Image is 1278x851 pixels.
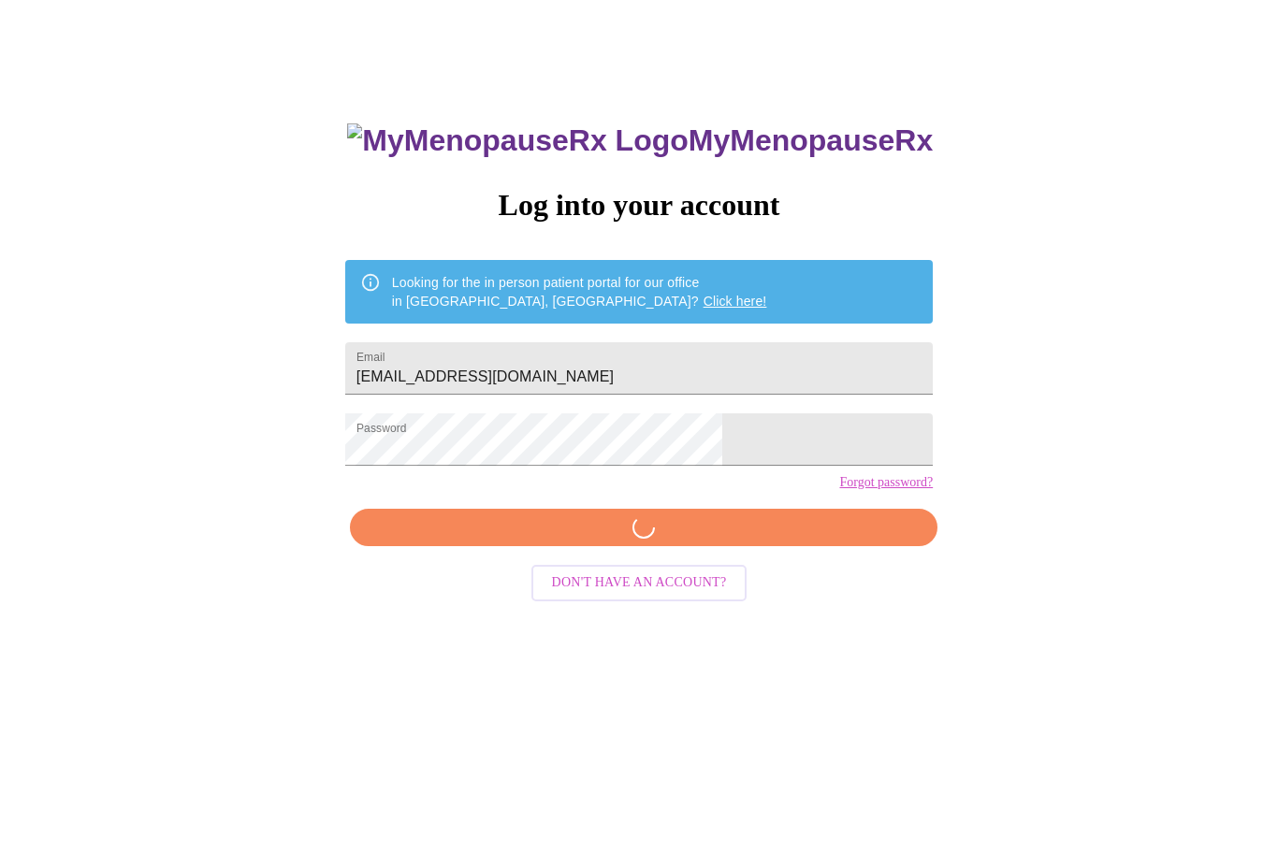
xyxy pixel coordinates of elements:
[527,574,752,590] a: Don't have an account?
[552,572,727,596] span: Don't have an account?
[345,189,933,224] h3: Log into your account
[531,566,748,602] button: Don't have an account?
[347,124,688,159] img: MyMenopauseRx Logo
[839,476,933,491] a: Forgot password?
[392,267,767,319] div: Looking for the in person patient portal for our office in [GEOGRAPHIC_DATA], [GEOGRAPHIC_DATA]?
[704,295,767,310] a: Click here!
[347,124,933,159] h3: MyMenopauseRx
